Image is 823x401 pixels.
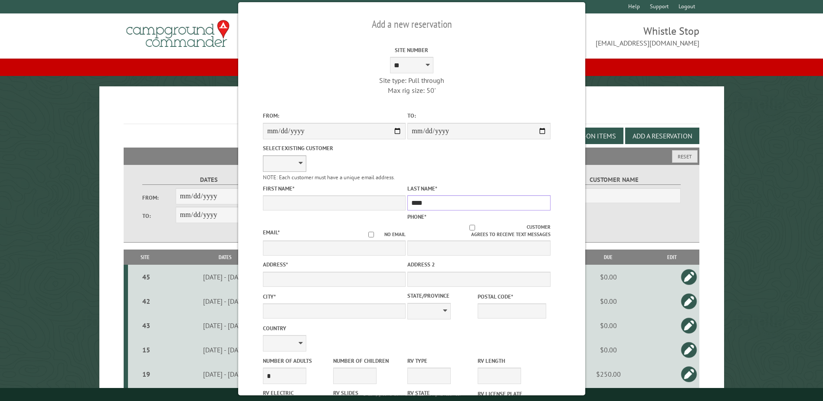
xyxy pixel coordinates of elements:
[164,297,287,306] div: [DATE] - [DATE]
[142,194,175,202] label: From:
[142,212,175,220] label: To:
[262,324,405,332] label: Country
[164,370,287,378] div: [DATE] - [DATE]
[164,345,287,354] div: [DATE] - [DATE]
[478,293,546,301] label: Postal Code
[262,357,331,365] label: Number of Adults
[262,144,405,152] label: Select existing customer
[548,175,680,185] label: Customer Name
[478,357,546,365] label: RV Length
[407,184,550,193] label: Last Name
[571,265,645,289] td: $0.00
[358,232,384,237] input: No email
[571,362,645,386] td: $250.00
[142,175,275,185] label: Dates
[571,250,645,265] th: Due
[124,100,699,124] h1: Reservations
[407,389,476,397] label: RV State
[333,389,401,397] label: RV Slides
[625,128,699,144] button: Add a Reservation
[340,76,483,85] div: Site type: Pull through
[131,321,161,330] div: 43
[124,17,232,51] img: Campground Commander
[571,313,645,338] td: $0.00
[407,260,550,269] label: Address 2
[363,391,461,397] small: © Campground Commander LLC. All rights reserved.
[340,46,483,54] label: Site Number
[645,250,699,265] th: Edit
[262,229,279,236] label: Email
[131,370,161,378] div: 19
[358,231,406,238] label: No email
[164,273,287,281] div: [DATE] - [DATE]
[340,85,483,95] div: Max rig size: 50'
[162,250,289,265] th: Dates
[407,213,426,220] label: Phone
[418,225,527,230] input: Customer agrees to receive text messages
[262,293,405,301] label: City
[262,389,331,397] label: RV Electric
[672,150,698,163] button: Reset
[164,321,287,330] div: [DATE] - [DATE]
[262,260,405,269] label: Address
[262,184,405,193] label: First Name
[407,224,550,238] label: Customer agrees to receive text messages
[131,345,161,354] div: 15
[407,292,476,300] label: State/Province
[262,112,405,120] label: From:
[407,112,550,120] label: To:
[549,128,623,144] button: Edit Add-on Items
[131,273,161,281] div: 45
[128,250,162,265] th: Site
[333,357,401,365] label: Number of Children
[262,174,394,181] small: NOTE: Each customer must have a unique email address.
[571,289,645,313] td: $0.00
[478,390,546,398] label: RV License Plate
[131,297,161,306] div: 42
[124,148,699,164] h2: Filters
[571,338,645,362] td: $0.00
[407,357,476,365] label: RV Type
[262,16,560,33] h2: Add a new reservation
